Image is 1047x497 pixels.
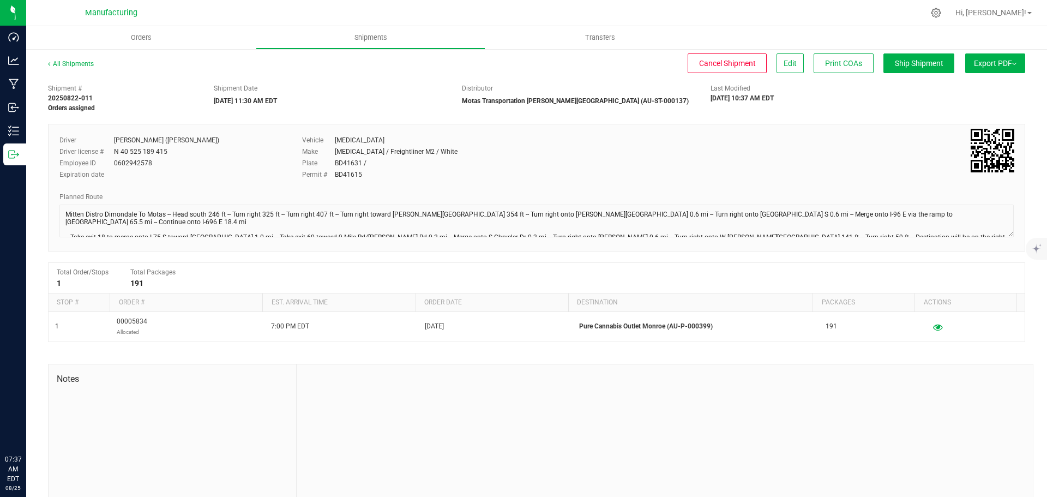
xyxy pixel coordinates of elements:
button: Export PDF [965,53,1025,73]
strong: [DATE] 11:30 AM EDT [214,97,277,105]
th: Destination [568,294,813,312]
span: Shipments [340,33,402,43]
th: Order date [416,294,568,312]
div: N 40 525 189 415 [114,147,167,157]
label: Shipment Date [214,83,257,93]
label: Driver license # [59,147,114,157]
inline-svg: Inbound [8,102,19,113]
span: Manufacturing [85,8,137,17]
span: Print COAs [825,59,862,68]
button: Print COAs [814,53,874,73]
iframe: Resource center [11,410,44,442]
a: Transfers [485,26,715,49]
div: [PERSON_NAME] ([PERSON_NAME]) [114,135,219,145]
span: 1 [55,321,59,332]
label: Distributor [462,83,493,93]
button: Edit [777,53,804,73]
span: Planned Route [59,193,103,201]
span: 7:00 PM EDT [271,321,309,332]
p: Allocated [117,327,147,337]
th: Packages [813,294,914,312]
inline-svg: Dashboard [8,32,19,43]
span: Notes [57,373,288,386]
inline-svg: Outbound [8,149,19,160]
strong: 1 [57,279,61,288]
a: All Shipments [48,60,94,68]
button: Cancel Shipment [688,53,767,73]
inline-svg: Analytics [8,55,19,66]
span: [DATE] [425,321,444,332]
div: [MEDICAL_DATA] [335,135,384,145]
img: Scan me! [971,129,1014,172]
div: [MEDICAL_DATA] / Freightliner M2 / White [335,147,458,157]
div: BD41615 [335,170,362,179]
strong: Motas Transportation [PERSON_NAME][GEOGRAPHIC_DATA] (AU-ST-000137) [462,97,689,105]
div: BD41631 / [335,158,366,168]
span: Cancel Shipment [699,59,756,68]
strong: [DATE] 10:37 AM EDT [711,94,774,102]
span: 00005834 [117,316,147,337]
a: Shipments [256,26,485,49]
label: Permit # [302,170,335,179]
p: Pure Cannabis Outlet Monroe (AU-P-000399) [579,321,813,332]
inline-svg: Inventory [8,125,19,136]
th: Actions [914,294,1016,312]
qrcode: 20250822-011 [971,129,1014,172]
div: 0602942578 [114,158,152,168]
span: 191 [826,321,837,332]
label: Expiration date [59,170,114,179]
button: Ship Shipment [883,53,954,73]
strong: 191 [130,279,143,288]
th: Order # [110,294,262,312]
span: Total Packages [130,268,176,276]
div: Manage settings [929,8,943,18]
a: Orders [26,26,256,49]
span: Hi, [PERSON_NAME]! [955,8,1026,17]
label: Vehicle [302,135,335,145]
inline-svg: Manufacturing [8,79,19,89]
span: Orders [116,33,166,43]
th: Stop # [49,294,110,312]
label: Driver [59,135,114,145]
p: 07:37 AM EDT [5,454,21,484]
th: Est. arrival time [262,294,415,312]
label: Plate [302,158,335,168]
span: Total Order/Stops [57,268,109,276]
span: Transfers [570,33,630,43]
strong: 20250822-011 [48,94,93,102]
strong: Orders assigned [48,104,95,112]
span: Ship Shipment [895,59,943,68]
label: Make [302,147,335,157]
span: Edit [784,59,797,68]
label: Last Modified [711,83,750,93]
span: Shipment # [48,83,197,93]
label: Employee ID [59,158,114,168]
p: 08/25 [5,484,21,492]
